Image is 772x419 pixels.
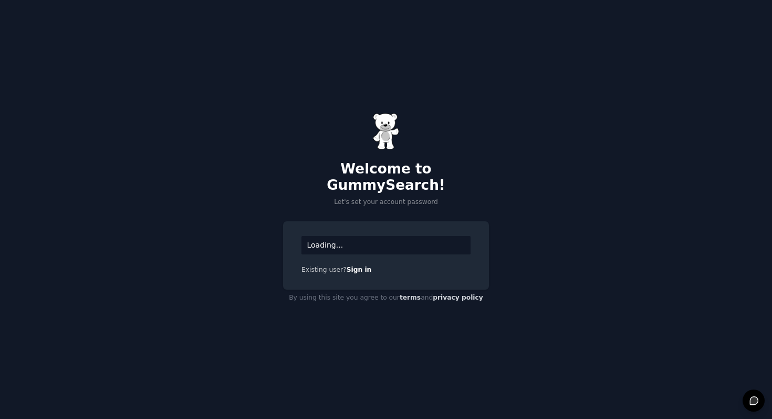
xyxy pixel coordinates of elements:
[400,294,421,301] a: terms
[283,161,489,194] h2: Welcome to GummySearch!
[433,294,483,301] a: privacy policy
[301,236,471,254] div: Loading...
[347,266,372,273] a: Sign in
[283,290,489,306] div: By using this site you agree to our and
[373,113,399,150] img: Gummy Bear
[283,198,489,207] p: Let's set your account password
[301,266,347,273] span: Existing user?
